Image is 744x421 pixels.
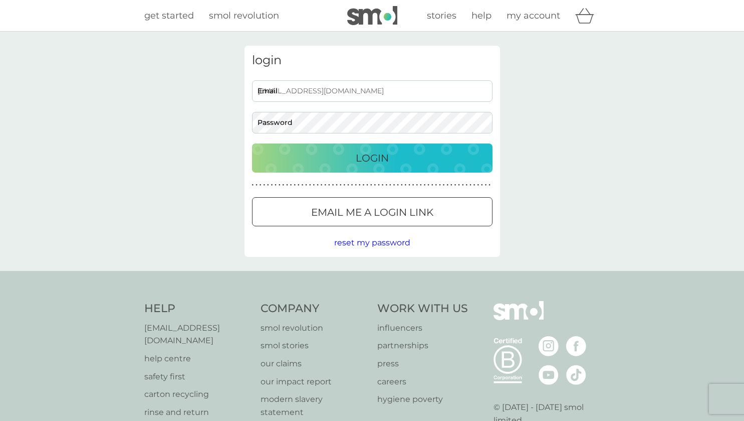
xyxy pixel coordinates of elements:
span: stories [427,10,456,21]
p: ● [347,183,349,188]
a: our claims [261,357,367,370]
p: ● [332,183,334,188]
a: get started [144,9,194,23]
a: smol revolution [261,322,367,335]
p: ● [286,183,288,188]
p: ● [263,183,265,188]
p: ● [359,183,361,188]
a: help [471,9,491,23]
p: ● [302,183,304,188]
p: ● [488,183,490,188]
a: safety first [144,370,251,383]
p: ● [446,183,448,188]
p: ● [328,183,330,188]
p: ● [298,183,300,188]
p: ● [290,183,292,188]
a: our impact report [261,375,367,388]
img: visit the smol Tiktok page [566,365,586,385]
p: ● [267,183,269,188]
span: help [471,10,491,21]
p: ● [431,183,433,188]
p: ● [317,183,319,188]
p: ● [252,183,254,188]
p: ● [424,183,426,188]
p: ● [443,183,445,188]
p: ● [466,183,468,188]
p: carton recycling [144,388,251,401]
p: ● [458,183,460,188]
span: smol revolution [209,10,279,21]
p: ● [477,183,479,188]
p: ● [283,183,285,188]
p: ● [473,183,475,188]
p: ● [378,183,380,188]
p: ● [385,183,387,188]
img: smol [493,301,544,335]
p: ● [469,183,471,188]
a: smol stories [261,339,367,352]
p: partnerships [377,339,468,352]
a: press [377,357,468,370]
p: ● [401,183,403,188]
p: ● [324,183,326,188]
img: visit the smol Instagram page [539,336,559,356]
p: ● [462,183,464,188]
p: ● [481,183,483,188]
span: reset my password [334,238,410,247]
p: ● [275,183,277,188]
p: ● [366,183,368,188]
a: help centre [144,352,251,365]
p: ● [355,183,357,188]
p: ● [294,183,296,188]
p: ● [420,183,422,188]
p: Login [356,150,389,166]
p: ● [313,183,315,188]
p: ● [336,183,338,188]
h4: Help [144,301,251,317]
p: ● [397,183,399,188]
span: my account [507,10,560,21]
a: modern slavery statement [261,393,367,418]
p: ● [450,183,452,188]
p: ● [256,183,258,188]
a: influencers [377,322,468,335]
a: smol revolution [209,9,279,23]
a: [EMAIL_ADDRESS][DOMAIN_NAME] [144,322,251,347]
h4: Work With Us [377,301,468,317]
p: ● [321,183,323,188]
p: ● [344,183,346,188]
p: ● [405,183,407,188]
h3: login [252,53,492,68]
p: ● [485,183,487,188]
button: reset my password [334,236,410,249]
p: ● [340,183,342,188]
a: my account [507,9,560,23]
p: hygiene poverty [377,393,468,406]
p: ● [374,183,376,188]
h4: Company [261,301,367,317]
p: ● [370,183,372,188]
p: Email me a login link [311,204,433,220]
p: ● [279,183,281,188]
a: rinse and return [144,406,251,419]
p: ● [382,183,384,188]
p: ● [389,183,391,188]
a: stories [427,9,456,23]
p: ● [408,183,410,188]
p: ● [427,183,429,188]
p: ● [309,183,311,188]
p: ● [260,183,262,188]
a: careers [377,375,468,388]
p: ● [454,183,456,188]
